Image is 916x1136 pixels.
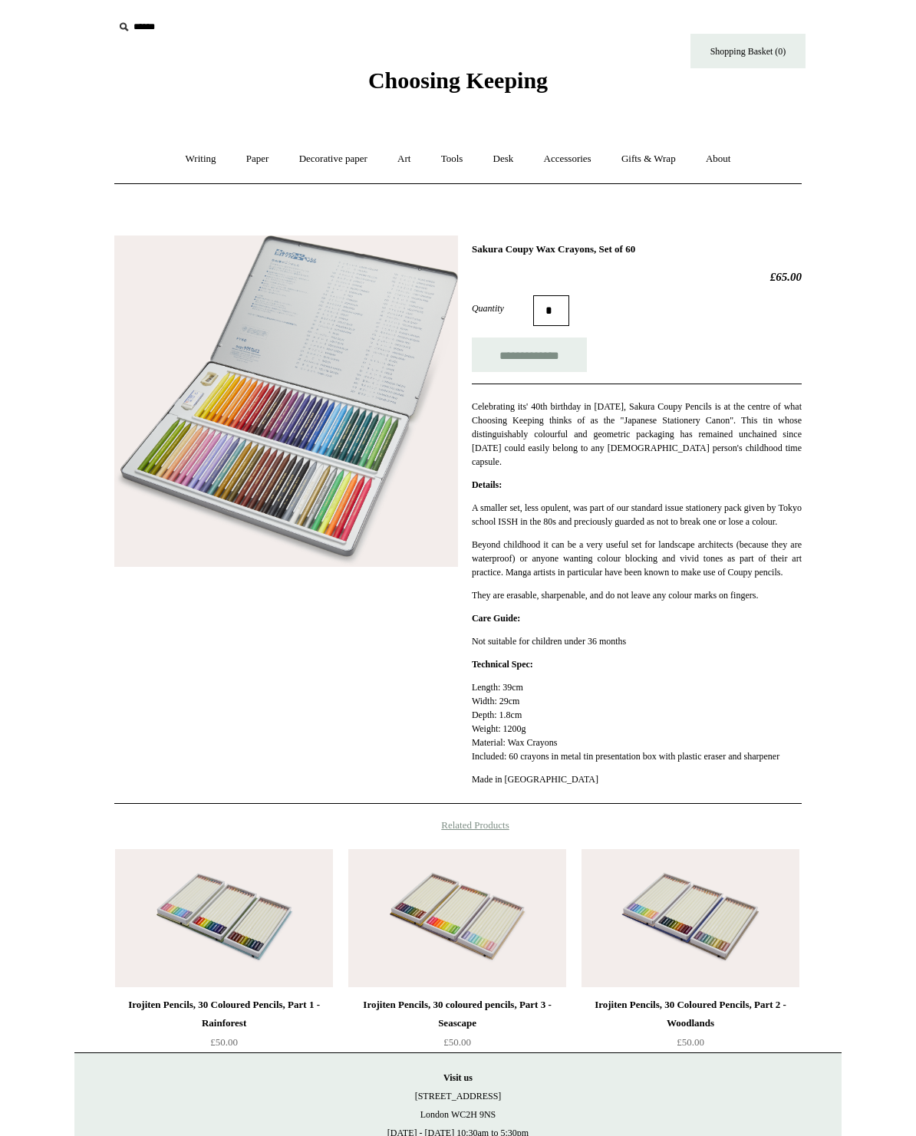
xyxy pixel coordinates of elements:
a: About [692,139,745,179]
span: £50.00 [677,1036,704,1048]
a: Paper [232,139,283,179]
a: Writing [172,139,230,179]
a: Choosing Keeping [368,80,548,91]
span: Choosing Keeping [368,68,548,93]
strong: Care Guide: [472,613,520,624]
strong: Visit us [443,1072,473,1083]
p: Not suitable for children under 36 months [472,634,802,648]
a: Irojiten Pencils, 30 coloured pencils, Part 3 - Seascape Irojiten Pencils, 30 coloured pencils, P... [348,849,566,987]
a: Irojiten Pencils, 30 Coloured Pencils, Part 1 - Rainforest Irojiten Pencils, 30 Coloured Pencils,... [115,849,333,987]
a: Decorative paper [285,139,381,179]
a: Irojiten Pencils, 30 Coloured Pencils, Part 2 - Woodlands £50.00 [582,996,799,1059]
p: Made in [GEOGRAPHIC_DATA] [472,772,802,786]
img: Irojiten Pencils, 30 coloured pencils, Part 3 - Seascape [348,849,566,987]
img: Irojiten Pencils, 30 Coloured Pencils, Part 1 - Rainforest [115,849,333,987]
p: A smaller set, less opulent, was part of our standard issue stationery pack given by Tokyo school... [472,501,802,528]
p: Celebrating its' 40th birthday in [DATE], Sakura Coupy Pencils is at the centre of what Choosing ... [472,400,802,469]
div: Irojiten Pencils, 30 coloured pencils, Part 3 - Seascape [352,996,562,1032]
a: Gifts & Wrap [608,139,690,179]
h2: £65.00 [472,270,802,284]
img: Sakura Coupy Wax Crayons, Set of 60 [114,235,458,568]
a: Irojiten Pencils, 30 Coloured Pencils, Part 1 - Rainforest £50.00 [115,996,333,1059]
img: Irojiten Pencils, 30 Coloured Pencils, Part 2 - Woodlands [582,849,799,987]
span: £50.00 [210,1036,238,1048]
a: Shopping Basket (0) [690,34,806,68]
strong: Details: [472,479,502,490]
p: They are erasable, sharpenable, and do not leave any colour marks on fingers. [472,588,802,602]
a: Tools [427,139,477,179]
a: Accessories [530,139,605,179]
a: Desk [479,139,528,179]
div: Irojiten Pencils, 30 Coloured Pencils, Part 2 - Woodlands [585,996,796,1032]
h4: Related Products [74,819,842,831]
strong: Technical Spec: [472,659,533,670]
span: £50.00 [443,1036,471,1048]
p: Beyond childhood it can be a very useful set for landscape architects (because they are waterproo... [472,538,802,579]
a: Art [384,139,424,179]
p: Length: 39cm Width: 29cm Depth: 1.8cm Weight: 1200g Material: Wax Crayons Included: 60 crayons in... [472,680,802,763]
div: Irojiten Pencils, 30 Coloured Pencils, Part 1 - Rainforest [119,996,329,1032]
a: Irojiten Pencils, 30 coloured pencils, Part 3 - Seascape £50.00 [348,996,566,1059]
a: Irojiten Pencils, 30 Coloured Pencils, Part 2 - Woodlands Irojiten Pencils, 30 Coloured Pencils, ... [582,849,799,987]
h1: Sakura Coupy Wax Crayons, Set of 60 [472,243,802,255]
label: Quantity [472,301,533,315]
